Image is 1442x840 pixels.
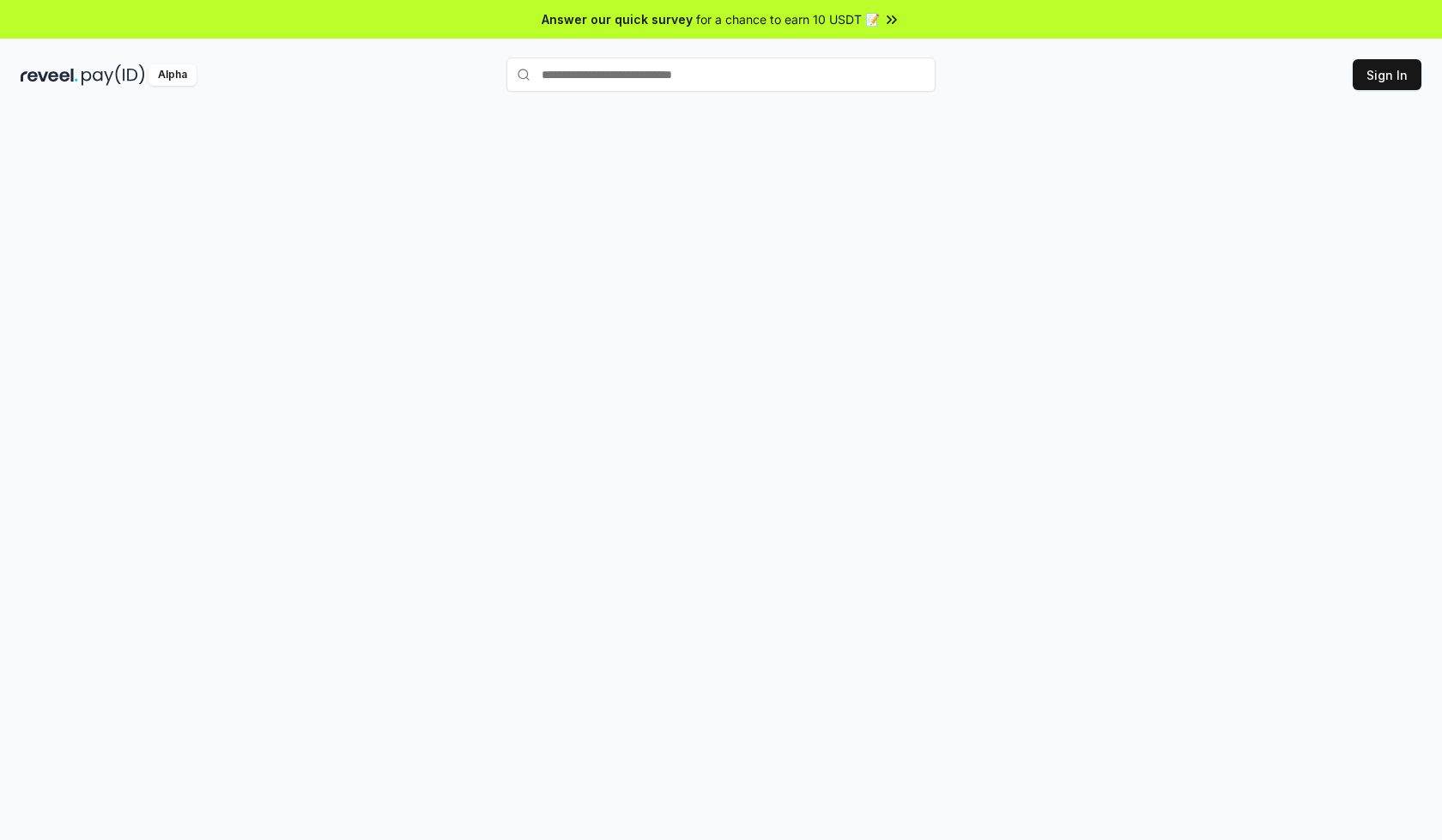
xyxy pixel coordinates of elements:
[82,64,145,86] img: pay_id
[542,10,693,28] span: Answer our quick survey
[21,64,78,86] img: reveel_dark
[1353,59,1421,90] button: Sign In
[148,64,197,86] div: Alpha
[696,10,880,28] span: for a chance to earn 10 USDT 📝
